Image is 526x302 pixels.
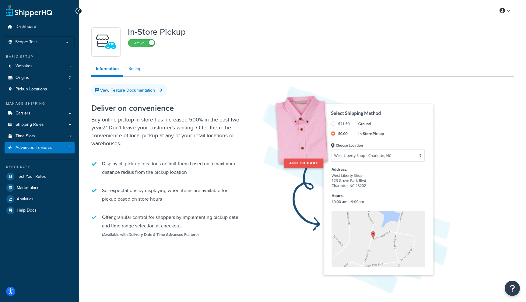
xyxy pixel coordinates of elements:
[91,210,244,242] li: Offer granular control for shoppers by implementing pickup date and time range selection at check...
[5,21,75,33] a: Dashboard
[15,40,37,45] span: Scope: Test
[5,164,75,170] div: Resources
[91,116,244,147] p: Buy online pickup in store has increased 500% in the past two years!* Don't leave your customer's...
[5,101,75,106] div: Manage Shipping
[128,39,155,47] label: Active
[5,84,75,95] li: Pickup Locations
[124,63,148,75] a: Settings
[16,87,47,92] span: Pickup Locations
[505,281,520,296] button: Open Resource Center
[68,145,71,150] span: 4
[5,131,75,142] a: Time Slots0
[16,145,52,150] span: Advanced Features
[68,64,71,69] span: 5
[5,54,75,59] div: Basic Setup
[16,64,33,69] span: Websites
[5,119,75,130] a: Shipping Rules
[16,134,35,139] span: Time Slots
[91,104,244,113] h2: Deliver on convenience
[91,183,244,206] li: Set expectations by displaying when items are available for pickup based on store hours
[68,134,71,139] span: 0
[91,84,167,96] a: View Feature Documentation
[16,24,36,30] span: Dashboard
[16,111,30,116] span: Carriers
[102,232,199,237] small: (Available with Delivery Date & Time Advanced Feature)
[5,205,75,216] a: Help Docs
[16,75,29,80] span: Origins
[5,182,75,193] a: Marketplace
[5,131,75,142] li: Time Slots
[17,185,40,191] span: Marketplace
[69,75,71,80] span: 7
[5,61,75,72] li: Websites
[5,61,75,72] a: Websites5
[17,197,33,202] span: Analytics
[5,171,75,182] a: Test Your Rates
[5,84,75,95] a: Pickup Locations1
[128,27,186,37] h1: In-Store Pickup
[5,72,75,83] li: Origins
[5,142,75,153] li: Advanced Features
[91,63,123,77] a: Information
[95,31,117,53] img: wfgcfpwTIucLEAAAAASUVORK5CYII=
[5,108,75,119] a: Carriers
[5,72,75,83] a: Origins7
[17,174,46,179] span: Test Your Rates
[69,87,71,92] span: 1
[17,208,37,213] span: Help Docs
[5,194,75,205] a: Analytics
[262,86,451,295] img: In-Store Pickup
[16,122,44,127] span: Shipping Rules
[91,156,244,180] li: Display all pick up locations or limit them based on a maximum distance radius from the pickup lo...
[5,142,75,153] a: Advanced Features4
